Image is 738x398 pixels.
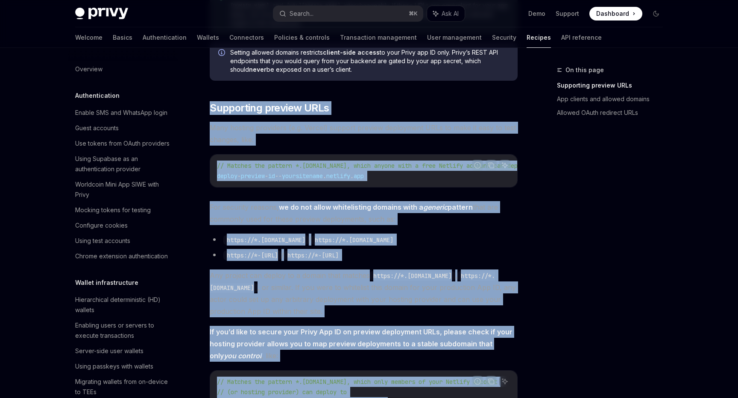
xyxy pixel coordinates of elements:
[282,172,323,180] span: yoursitename
[75,220,128,231] div: Configure cookies
[223,235,309,245] code: https://*.[DOMAIN_NAME]
[557,106,670,120] a: Allowed OAuth redirect URLs
[217,162,538,170] span: // Matches the pattern *.[DOMAIN_NAME], which anyone with a free Netlify account can deploy to
[265,172,268,180] span: -
[323,172,326,180] span: .
[229,27,264,48] a: Connectors
[75,346,143,356] div: Server-side user wallets
[409,10,418,17] span: ⌘ K
[557,79,670,92] a: Supporting preview URLs
[68,218,178,233] a: Configure cookies
[274,27,330,48] a: Policies & controls
[499,160,510,171] button: Ask AI
[565,65,604,75] span: On this page
[649,7,663,20] button: Toggle dark mode
[75,361,153,372] div: Using passkeys with wallets
[284,251,342,260] code: https://*-[URL]
[354,172,364,180] span: app
[75,108,167,118] div: Enable SMS and WhatsApp login
[68,151,178,177] a: Using Supabase as an authentication provider
[210,234,518,246] li: /
[210,201,518,225] span: For security reasons, that are commonly used for these preview deployments, such as:
[210,328,512,360] strong: If you’d like to secure your Privy App ID on preview deployment URLs, please check if your hostin...
[340,27,417,48] a: Transaction management
[68,105,178,120] a: Enable SMS and WhatsApp login
[75,278,138,288] h5: Wallet infrastructure
[113,27,132,48] a: Basics
[75,251,168,261] div: Chrome extension authentication
[210,122,518,146] span: Many hosting providers (e.g. Vercel) support preview deployment URLs to make it easy to test chan...
[68,343,178,359] a: Server-side user wallets
[472,376,483,387] button: Report incorrect code
[311,235,397,245] code: https://*.[DOMAIN_NAME]
[68,292,178,318] a: Hierarchical deterministic (HD) wallets
[527,27,551,48] a: Recipes
[472,160,483,171] button: Report incorrect code
[75,205,151,215] div: Mocking tokens for testing
[237,172,241,180] span: -
[217,388,347,396] span: // (or hosting provider) can deploy to
[290,9,313,19] div: Search...
[75,27,102,48] a: Welcome
[275,172,282,180] span: --
[68,177,178,202] a: Worldcoin Mini App SIWE with Privy
[68,318,178,343] a: Enabling users or servers to execute transactions
[75,236,130,246] div: Using test accounts
[224,351,261,360] em: you control
[68,233,178,249] a: Using test accounts
[326,172,350,180] span: netlify
[268,172,275,180] span: id
[241,172,265,180] span: preview
[556,9,579,18] a: Support
[427,6,465,21] button: Ask AI
[68,120,178,136] a: Guest accounts
[528,9,545,18] a: Demo
[75,179,173,200] div: Worldcoin Mini App SIWE with Privy
[350,172,354,180] span: .
[223,251,281,260] code: https://*-[URL]
[197,27,219,48] a: Wallets
[217,172,237,180] span: deploy
[230,48,509,74] span: Setting allowed domains restricts to your Privy app ID only. Privy’s REST API endpoints that you ...
[75,64,102,74] div: Overview
[75,8,128,20] img: dark logo
[75,91,120,101] h5: Authentication
[210,269,518,317] span: Any project can deploy to a domain that matches , , or similar. If you were to whitelist this dom...
[442,9,459,18] span: Ask AI
[75,123,119,133] div: Guest accounts
[210,101,329,115] span: Supporting preview URLs
[589,7,642,20] a: Dashboard
[68,136,178,151] a: Use tokens from OAuth providers
[68,61,178,77] a: Overview
[427,27,482,48] a: User management
[370,271,455,281] code: https://*.[DOMAIN_NAME]
[68,359,178,374] a: Using passkeys with wallets
[499,376,510,387] button: Ask AI
[75,295,173,315] div: Hierarchical deterministic (HD) wallets
[75,320,173,341] div: Enabling users or servers to execute transactions
[486,376,497,387] button: Copy the contents from the code block
[557,92,670,106] a: App clients and allowed domains
[217,378,497,386] span: // Matches the pattern *.[DOMAIN_NAME], which only members of your Netlify account
[323,49,380,56] strong: client-side access
[279,203,473,211] strong: we do not allow whitelisting domains with a pattern
[75,154,173,174] div: Using Supabase as an authentication provider
[486,160,497,171] button: Copy the contents from the code block
[492,27,516,48] a: Security
[68,202,178,218] a: Mocking tokens for testing
[68,249,178,264] a: Chrome extension authentication
[249,66,266,73] strong: never
[210,249,518,261] li: /
[75,377,173,397] div: Migrating wallets from on-device to TEEs
[273,6,423,21] button: Search...⌘K
[143,27,187,48] a: Authentication
[210,326,518,362] span: , like:
[75,138,170,149] div: Use tokens from OAuth providers
[423,203,448,211] em: generic
[561,27,602,48] a: API reference
[218,49,227,58] svg: Info
[596,9,629,18] span: Dashboard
